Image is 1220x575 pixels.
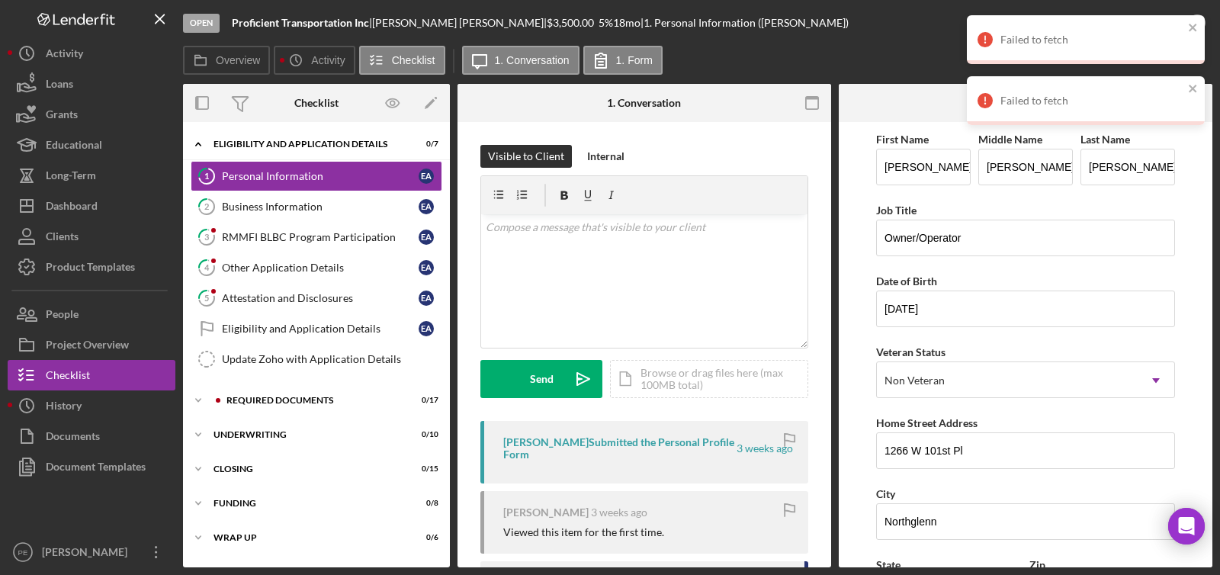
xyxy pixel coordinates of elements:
div: Underwriting [213,430,400,439]
a: People [8,299,175,329]
div: Activity [46,38,83,72]
div: Educational [46,130,102,164]
div: Required Documents [226,396,400,405]
div: Project Overview [46,329,129,364]
div: Non Veteran [884,374,945,387]
label: 1. Conversation [495,54,570,66]
div: Eligibility and Application Details [222,323,419,335]
button: Grants [8,99,175,130]
div: Product Templates [46,252,135,286]
button: Visible to Client [480,145,572,168]
div: 0 / 15 [411,464,438,474]
button: Checklist [359,46,445,75]
div: 0 / 6 [411,533,438,542]
button: Loans [8,69,175,99]
div: Checklist [46,360,90,394]
label: Home Street Address [876,416,978,429]
button: Document Templates [8,451,175,482]
div: Checklist [294,97,339,109]
button: Send [480,360,602,398]
div: [PERSON_NAME] Submitted the Personal Profile Form [503,436,734,461]
div: Open [183,14,220,33]
div: People [46,299,79,333]
div: Personal Information [222,170,419,182]
div: E A [419,169,434,184]
a: Clients [8,221,175,252]
div: Failed to fetch [1000,34,1183,46]
b: Proficient Transportation Inc [232,16,369,29]
button: Checklist [8,360,175,390]
div: Dashboard [46,191,98,225]
div: Update Zoho with Application Details [222,353,441,365]
label: First Name [876,133,929,146]
button: Activity [8,38,175,69]
div: Loans [46,69,73,103]
div: Internal [587,145,624,168]
div: Business Information [222,201,419,213]
a: Project Overview [8,329,175,360]
div: Wrap Up [213,533,400,542]
button: Documents [8,421,175,451]
div: E A [419,199,434,214]
div: 0 / 17 [411,396,438,405]
div: Closing [213,464,400,474]
div: Failed to fetch [1000,95,1183,107]
div: 0 / 8 [411,499,438,508]
label: Overview [216,54,260,66]
div: Documents [46,421,100,455]
div: Document Templates [46,451,146,486]
div: Visible to Client [488,145,564,168]
button: Dashboard [8,191,175,221]
div: Send [530,360,554,398]
div: | 1. Personal Information ([PERSON_NAME]) [640,17,849,29]
div: [PERSON_NAME] [38,537,137,571]
div: Funding [213,499,400,508]
button: Long-Term [8,160,175,191]
div: E A [419,230,434,245]
tspan: 4 [204,262,210,272]
button: close [1188,82,1199,97]
label: Zip [1029,558,1045,571]
div: | [232,17,372,29]
div: Open Intercom Messenger [1168,508,1205,544]
label: 1. Form [616,54,653,66]
label: Activity [311,54,345,66]
div: Clients [46,221,79,255]
div: 0 / 10 [411,430,438,439]
a: 3RMMFI BLBC Program ParticipationEA [191,222,442,252]
button: Internal [579,145,632,168]
a: 4Other Application DetailsEA [191,252,442,283]
a: Update Zoho with Application Details [191,344,442,374]
div: History [46,390,82,425]
div: Mark Complete [1104,8,1178,38]
a: 1Personal InformationEA [191,161,442,191]
div: $3,500.00 [547,17,599,29]
button: close [1188,21,1199,36]
a: 5Attestation and DisclosuresEA [191,283,442,313]
label: Checklist [392,54,435,66]
button: Activity [274,46,355,75]
div: 18 mo [613,17,640,29]
tspan: 1 [204,171,209,181]
button: 1. Conversation [462,46,579,75]
tspan: 2 [204,201,209,211]
div: [PERSON_NAME] [PERSON_NAME] | [372,17,547,29]
div: E A [419,321,434,336]
button: Educational [8,130,175,160]
button: Mark Complete [1089,8,1212,38]
label: City [876,487,895,500]
time: 2025-08-07 02:20 [591,506,647,519]
button: Product Templates [8,252,175,282]
div: 5 % [599,17,613,29]
tspan: 5 [204,293,209,303]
